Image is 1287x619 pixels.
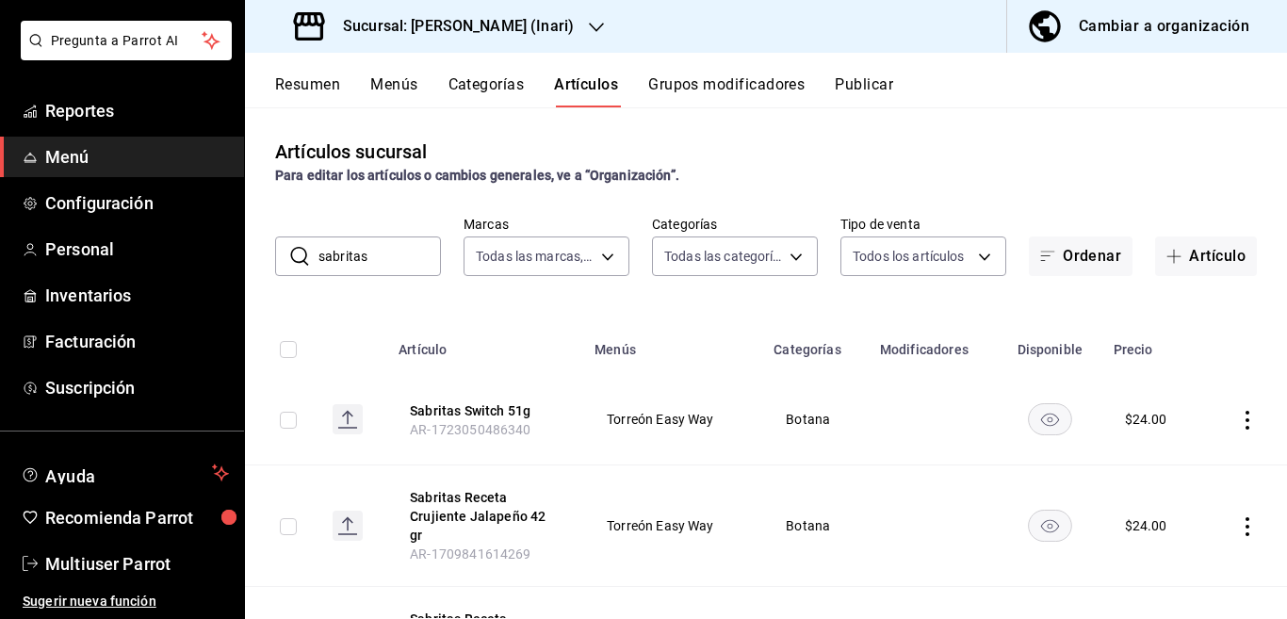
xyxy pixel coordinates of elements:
[45,283,229,308] span: Inventarios
[652,218,818,231] label: Categorías
[45,236,229,262] span: Personal
[410,422,530,437] span: AR-1723050486340
[21,21,232,60] button: Pregunta a Parrot AI
[410,401,561,420] button: edit-product-location
[476,247,595,266] span: Todas las marcas, Sin marca
[607,413,739,426] span: Torreón Easy Way
[45,551,229,577] span: Multiuser Parrot
[275,138,427,166] div: Artículos sucursal
[45,462,204,484] span: Ayuda
[1238,517,1257,536] button: actions
[583,314,762,374] th: Menús
[275,168,679,183] strong: Para editar los artículos o cambios generales, ve a “Organización”.
[45,329,229,354] span: Facturación
[23,592,229,611] span: Sugerir nueva función
[869,314,998,374] th: Modificadores
[275,75,340,107] button: Resumen
[448,75,525,107] button: Categorías
[45,505,229,530] span: Recomienda Parrot
[1238,411,1257,430] button: actions
[835,75,893,107] button: Publicar
[554,75,618,107] button: Artículos
[1028,403,1072,435] button: availability-product
[370,75,417,107] button: Menús
[45,190,229,216] span: Configuración
[275,75,1287,107] div: navigation tabs
[45,98,229,123] span: Reportes
[464,218,629,231] label: Marcas
[607,519,739,532] span: Torreón Easy Way
[45,375,229,400] span: Suscripción
[45,144,229,170] span: Menú
[318,237,441,275] input: Buscar artículo
[1155,236,1257,276] button: Artículo
[328,15,574,38] h3: Sucursal: [PERSON_NAME] (Inari)
[840,218,1006,231] label: Tipo de venta
[1125,516,1167,535] div: $ 24.00
[1102,314,1204,374] th: Precio
[410,488,561,545] button: edit-product-location
[786,413,845,426] span: Botana
[998,314,1101,374] th: Disponible
[762,314,869,374] th: Categorías
[13,44,232,64] a: Pregunta a Parrot AI
[51,31,203,51] span: Pregunta a Parrot AI
[664,247,783,266] span: Todas las categorías, Sin categoría
[410,546,530,562] span: AR-1709841614269
[1029,236,1132,276] button: Ordenar
[1028,510,1072,542] button: availability-product
[853,247,965,266] span: Todos los artículos
[387,314,583,374] th: Artículo
[648,75,805,107] button: Grupos modificadores
[1079,13,1249,40] div: Cambiar a organización
[1125,410,1167,429] div: $ 24.00
[786,519,845,532] span: Botana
